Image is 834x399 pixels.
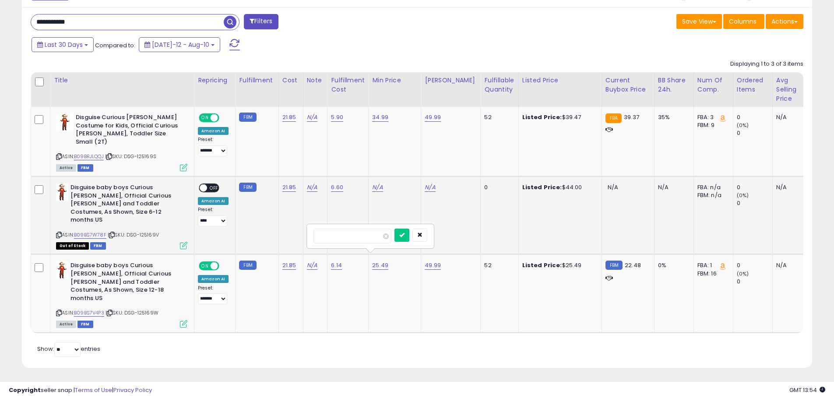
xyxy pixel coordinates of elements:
[9,386,41,394] strong: Copyright
[737,270,749,277] small: (0%)
[737,261,772,269] div: 0
[605,261,623,270] small: FBM
[372,113,388,122] a: 34.99
[331,113,343,122] a: 5.90
[198,275,229,283] div: Amazon AI
[723,14,764,29] button: Columns
[282,261,296,270] a: 21.85
[56,184,187,248] div: ASIN:
[139,37,220,52] button: [DATE]-12 - Aug-10
[307,113,317,122] a: N/A
[90,242,106,250] span: FBM
[56,164,76,172] span: All listings currently available for purchase on Amazon
[697,270,726,278] div: FBM: 16
[54,76,190,85] div: Title
[697,191,726,199] div: FBM: n/a
[244,14,278,29] button: Filters
[282,183,296,192] a: 21.85
[9,386,152,395] div: seller snap | |
[737,113,772,121] div: 0
[625,261,641,269] span: 22.48
[522,113,562,121] b: Listed Price:
[522,76,598,85] div: Listed Price
[737,76,769,94] div: Ordered Items
[789,386,825,394] span: 2025-09-12 13:54 GMT
[776,76,808,103] div: Avg Selling Price
[282,113,296,122] a: 21.85
[77,321,93,328] span: FBM
[737,184,772,191] div: 0
[624,113,639,121] span: 39.37
[218,114,232,122] span: OFF
[522,184,595,191] div: $44.00
[331,261,342,270] a: 6.14
[56,184,68,201] img: 41M-lFKqXJL._SL40_.jpg
[239,113,256,122] small: FBM
[484,113,511,121] div: 52
[70,184,177,226] b: Disguise baby boys Curious [PERSON_NAME], Official Curious [PERSON_NAME] and Toddler Costumes, As...
[776,261,805,269] div: N/A
[200,262,211,270] span: ON
[605,113,622,123] small: FBA
[776,113,805,121] div: N/A
[372,261,388,270] a: 25.49
[113,386,152,394] a: Privacy Policy
[425,113,441,122] a: 49.99
[776,184,805,191] div: N/A
[522,261,562,269] b: Listed Price:
[239,261,256,270] small: FBM
[697,261,726,269] div: FBA: 1
[45,40,83,49] span: Last 30 Days
[737,278,772,286] div: 0
[76,113,182,148] b: Disguise Curious [PERSON_NAME] Costume for Kids, Official Curious [PERSON_NAME], Toddler Size Sma...
[56,261,187,326] div: ASIN:
[198,137,229,156] div: Preset:
[484,76,514,94] div: Fulfillable Quantity
[74,153,104,160] a: B09BRJLQQJ
[218,262,232,270] span: OFF
[658,76,690,94] div: BB Share 24h.
[70,261,177,304] b: Disguise baby boys Curious [PERSON_NAME], Official Curious [PERSON_NAME] and Toddler Costumes, As...
[425,76,477,85] div: [PERSON_NAME]
[522,113,595,121] div: $39.47
[522,261,595,269] div: $25.49
[522,183,562,191] b: Listed Price:
[198,76,232,85] div: Repricing
[697,113,726,121] div: FBA: 3
[56,242,89,250] span: All listings that are currently out of stock and unavailable for purchase on Amazon
[105,153,156,160] span: | SKU: DSG-125169S
[372,76,417,85] div: Min Price
[737,199,772,207] div: 0
[77,164,93,172] span: FBM
[307,183,317,192] a: N/A
[56,113,187,170] div: ASIN:
[75,386,112,394] a: Terms of Use
[56,261,68,279] img: 41M-lFKqXJL._SL40_.jpg
[331,183,343,192] a: 6.60
[307,261,317,270] a: N/A
[372,183,383,192] a: N/A
[658,113,687,121] div: 35%
[74,309,104,317] a: B09BS7V4P3
[307,76,324,85] div: Note
[766,14,803,29] button: Actions
[56,113,74,131] img: 31MBEPlSTsL._SL40_.jpg
[605,76,651,94] div: Current Buybox Price
[697,121,726,129] div: FBM: 9
[239,183,256,192] small: FBM
[729,17,757,26] span: Columns
[198,197,229,205] div: Amazon AI
[658,184,687,191] div: N/A
[676,14,722,29] button: Save View
[737,122,749,129] small: (0%)
[32,37,94,52] button: Last 30 Days
[239,76,274,85] div: Fulfillment
[484,261,511,269] div: 52
[658,261,687,269] div: 0%
[730,60,803,68] div: Displaying 1 to 3 of 3 items
[152,40,209,49] span: [DATE]-12 - Aug-10
[737,192,749,199] small: (0%)
[198,285,229,305] div: Preset:
[95,41,135,49] span: Compared to:
[198,207,229,226] div: Preset:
